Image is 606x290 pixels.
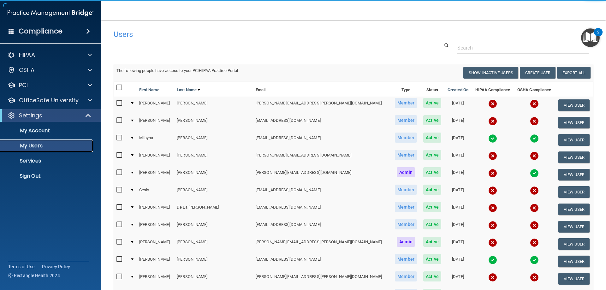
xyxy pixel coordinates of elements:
img: tick.e7d51cea.svg [530,169,539,178]
a: Settings [8,112,92,119]
img: cross.ca9f0e7f.svg [488,186,497,195]
td: [EMAIL_ADDRESS][DOMAIN_NAME] [253,183,392,201]
td: [DATE] [444,253,472,270]
td: [PERSON_NAME] [137,201,174,218]
th: HIPAA Compliance [472,81,514,97]
td: [PERSON_NAME] [174,218,253,235]
td: [PERSON_NAME] [174,235,253,253]
span: Member [395,202,417,212]
td: [PERSON_NAME][EMAIL_ADDRESS][PERSON_NAME][DOMAIN_NAME] [253,97,392,114]
span: Active [423,202,441,212]
td: [DATE] [444,114,472,131]
a: Last Name [177,86,200,94]
span: Active [423,237,441,247]
span: Member [395,133,417,143]
th: Status [420,81,444,97]
button: View User [558,151,590,163]
td: [DATE] [444,235,472,253]
p: My Users [4,143,90,149]
p: OfficeSafe University [19,97,79,104]
a: PCI [8,81,92,89]
span: Admin [397,237,415,247]
h4: Compliance [19,27,62,36]
img: cross.ca9f0e7f.svg [530,99,539,108]
a: HIPAA [8,51,92,59]
span: Active [423,133,441,143]
button: View User [558,117,590,128]
td: [DATE] [444,149,472,166]
button: View User [558,273,590,285]
td: [PERSON_NAME] [174,131,253,149]
span: Member [395,219,417,229]
td: Milayna [137,131,174,149]
img: cross.ca9f0e7f.svg [488,273,497,282]
a: OfficeSafe University [8,97,92,104]
a: Created On [448,86,468,94]
a: Terms of Use [8,263,34,270]
td: [EMAIL_ADDRESS][DOMAIN_NAME] [253,131,392,149]
button: View User [558,186,590,198]
a: First Name [139,86,159,94]
td: De La [PERSON_NAME] [174,201,253,218]
button: Show Inactive Users [463,67,518,79]
td: [PERSON_NAME] [137,166,174,183]
td: [DATE] [444,97,472,114]
td: [PERSON_NAME] [174,270,253,287]
img: cross.ca9f0e7f.svg [530,151,539,160]
button: View User [558,238,590,250]
td: [PERSON_NAME] [137,253,174,270]
button: Create User [520,67,555,79]
td: [EMAIL_ADDRESS][DOMAIN_NAME] [253,218,392,235]
span: Active [423,219,441,229]
a: OSHA [8,66,92,74]
span: The following people have access to your PCIHIPAA Practice Portal [116,68,238,73]
button: Open Resource Center, 2 new notifications [581,28,600,47]
td: [PERSON_NAME][EMAIL_ADDRESS][DOMAIN_NAME] [253,149,392,166]
img: cross.ca9f0e7f.svg [488,151,497,160]
td: [PERSON_NAME][EMAIL_ADDRESS][PERSON_NAME][DOMAIN_NAME] [253,270,392,287]
td: [PERSON_NAME][EMAIL_ADDRESS][DOMAIN_NAME] [253,166,392,183]
td: [PERSON_NAME] [174,97,253,114]
td: [DATE] [444,166,472,183]
p: Sign Out [4,173,90,179]
td: [PERSON_NAME] [137,114,174,131]
td: [PERSON_NAME] [137,97,174,114]
span: Active [423,254,441,264]
a: Export All [557,67,591,79]
img: cross.ca9f0e7f.svg [488,99,497,108]
span: Ⓒ Rectangle Health 2024 [8,272,60,279]
td: [PERSON_NAME] [137,235,174,253]
td: [PERSON_NAME] [174,253,253,270]
img: cross.ca9f0e7f.svg [530,238,539,247]
p: HIPAA [19,51,35,59]
span: Active [423,185,441,195]
img: cross.ca9f0e7f.svg [530,273,539,282]
p: PCI [19,81,28,89]
td: [PERSON_NAME] [137,149,174,166]
span: Member [395,254,417,264]
img: cross.ca9f0e7f.svg [530,117,539,126]
td: [PERSON_NAME] [137,218,174,235]
td: Cesly [137,183,174,201]
th: Type [392,81,420,97]
span: Active [423,271,441,281]
span: Member [395,98,417,108]
p: Services [4,158,90,164]
td: [DATE] [444,131,472,149]
span: Admin [397,167,415,177]
th: Email [253,81,392,97]
img: cross.ca9f0e7f.svg [488,117,497,126]
img: cross.ca9f0e7f.svg [488,169,497,178]
img: tick.e7d51cea.svg [530,134,539,143]
span: Active [423,150,441,160]
td: [PERSON_NAME] [174,183,253,201]
th: OSHA Compliance [514,81,555,97]
td: [DATE] [444,270,472,287]
img: PMB logo [8,7,93,19]
p: OSHA [19,66,35,74]
button: View User [558,204,590,215]
a: Privacy Policy [42,263,70,270]
td: [DATE] [444,183,472,201]
img: cross.ca9f0e7f.svg [488,221,497,230]
td: [EMAIL_ADDRESS][DOMAIN_NAME] [253,114,392,131]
